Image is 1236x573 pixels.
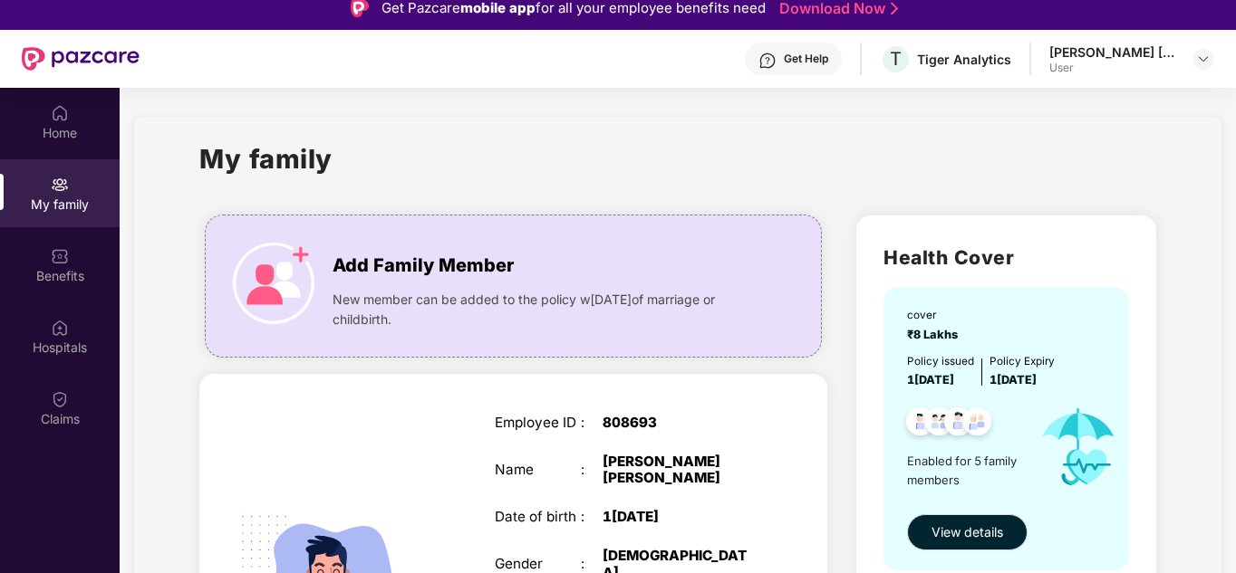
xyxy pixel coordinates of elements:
span: Add Family Member [333,252,514,280]
span: Enabled for 5 family members [907,452,1025,489]
img: svg+xml;base64,PHN2ZyBpZD0iQmVuZWZpdHMiIHhtbG5zPSJodHRwOi8vd3d3LnczLm9yZy8yMDAwL3N2ZyIgd2lkdGg9Ij... [51,247,69,265]
div: [PERSON_NAME] [PERSON_NAME] [603,454,754,486]
img: svg+xml;base64,PHN2ZyB4bWxucz0iaHR0cDovL3d3dy53My5vcmcvMjAwMC9zdmciIHdpZHRoPSI0OC45MTUiIGhlaWdodD... [917,402,961,446]
img: New Pazcare Logo [22,47,140,71]
img: svg+xml;base64,PHN2ZyBpZD0iRHJvcGRvd24tMzJ4MzIiIHhtbG5zPSJodHRwOi8vd3d3LnczLm9yZy8yMDAwL3N2ZyIgd2... [1196,52,1211,66]
div: Date of birth [495,509,582,525]
div: Name [495,462,582,478]
span: View details [932,522,1003,542]
span: ₹8 Lakhs [907,328,963,341]
div: : [581,462,603,478]
div: : [581,556,603,572]
h2: Health Cover [884,243,1129,272]
img: svg+xml;base64,PHN2ZyBpZD0iQ2xhaW0iIHhtbG5zPSJodHRwOi8vd3d3LnczLm9yZy8yMDAwL3N2ZyIgd2lkdGg9IjIwIi... [51,390,69,408]
div: Policy Expiry [990,353,1055,370]
span: New member can be added to the policy w[DATE]of marriage or childbirth. [333,290,753,329]
span: 1[DATE] [990,373,1037,387]
h1: My family [199,138,333,179]
div: 808693 [603,415,754,431]
img: svg+xml;base64,PHN2ZyBpZD0iSGVscC0zMngzMiIgeG1sbnM9Imh0dHA6Ly93d3cudzMub3JnLzIwMDAvc3ZnIiB3aWR0aD... [758,52,777,70]
div: : [581,509,603,525]
div: Policy issued [907,353,974,370]
span: 1[DATE] [907,373,954,387]
div: [PERSON_NAME] [PERSON_NAME] [1049,43,1176,61]
img: svg+xml;base64,PHN2ZyBpZD0iSG9zcGl0YWxzIiB4bWxucz0iaHR0cDovL3d3dy53My5vcmcvMjAwMC9zdmciIHdpZHRoPS... [51,319,69,337]
img: svg+xml;base64,PHN2ZyBpZD0iSG9tZSIgeG1sbnM9Imh0dHA6Ly93d3cudzMub3JnLzIwMDAvc3ZnIiB3aWR0aD0iMjAiIG... [51,104,69,122]
img: svg+xml;base64,PHN2ZyB3aWR0aD0iMjAiIGhlaWdodD0iMjAiIHZpZXdCb3g9IjAgMCAyMCAyMCIgZmlsbD0ibm9uZSIgeG... [51,176,69,194]
div: Tiger Analytics [917,51,1011,68]
div: User [1049,61,1176,75]
div: Get Help [784,52,828,66]
span: T [890,48,902,70]
img: icon [1025,389,1131,504]
div: Gender [495,556,582,572]
img: svg+xml;base64,PHN2ZyB4bWxucz0iaHR0cDovL3d3dy53My5vcmcvMjAwMC9zdmciIHdpZHRoPSI0OC45NDMiIGhlaWdodD... [936,402,980,446]
button: View details [907,514,1028,550]
div: cover [907,307,963,324]
img: icon [233,243,314,324]
img: svg+xml;base64,PHN2ZyB4bWxucz0iaHR0cDovL3d3dy53My5vcmcvMjAwMC9zdmciIHdpZHRoPSI0OC45NDMiIGhlaWdodD... [898,402,942,446]
div: : [581,415,603,431]
div: Employee ID [495,415,582,431]
img: svg+xml;base64,PHN2ZyB4bWxucz0iaHR0cDovL3d3dy53My5vcmcvMjAwMC9zdmciIHdpZHRoPSI0OC45NDMiIGhlaWdodD... [955,402,999,446]
div: 1[DATE] [603,509,754,525]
